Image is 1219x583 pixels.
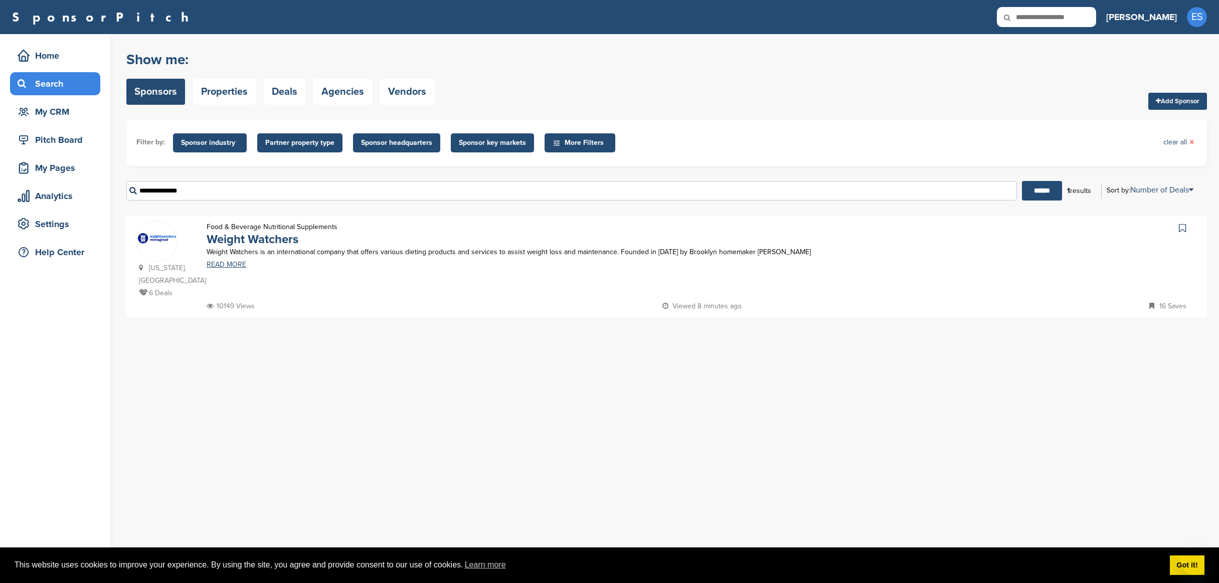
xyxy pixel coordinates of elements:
p: 16 Saves [1149,300,1186,312]
a: My CRM [10,100,100,123]
a: dismiss cookie message [1170,555,1204,575]
a: SponsorPitch [12,11,195,24]
span: Sponsor industry [181,137,239,148]
a: Analytics [10,184,100,208]
a: Help Center [10,241,100,264]
div: Analytics [15,187,100,205]
h3: [PERSON_NAME] [1106,10,1177,24]
a: [PERSON_NAME] [1106,6,1177,28]
a: My Pages [10,156,100,179]
a: Deals [264,79,305,105]
a: Home [10,44,100,67]
div: Sort by: [1107,186,1193,194]
p: 10149 Views [207,300,255,312]
p: Weight Watchers is an international company that offers various dieting products and services to ... [207,246,937,258]
h2: Show me: [126,51,434,69]
div: Pitch Board [15,131,100,149]
a: Sponsors [126,79,185,105]
li: Filter by: [136,137,165,148]
p: [US_STATE], [GEOGRAPHIC_DATA] [139,262,197,287]
span: × [1189,137,1194,148]
a: Settings [10,213,100,236]
b: 1 [1067,186,1070,195]
a: Properties [193,79,256,105]
div: My CRM [15,103,100,121]
a: Pitch Board [10,128,100,151]
p: Viewed 8 minutes ago [662,300,742,312]
div: My Pages [15,159,100,177]
span: Partner property type [265,137,334,148]
a: clear all× [1163,137,1194,148]
span: More Filters [553,137,610,148]
a: Search [10,72,100,95]
p: Food & Beverage Nutritional Supplements [207,221,337,233]
div: Settings [15,215,100,233]
div: Help Center [15,243,100,261]
span: This website uses cookies to improve your experience. By using the site, you agree and provide co... [15,557,1162,572]
a: Weight Watchers [207,232,298,247]
a: Agencies [313,79,372,105]
a: Add Sponsor [1148,93,1207,110]
a: learn more about cookies [463,557,507,572]
span: ES [1187,7,1207,27]
a: Vendors [380,79,434,105]
div: Search [15,75,100,93]
div: Home [15,47,100,65]
div: results [1062,182,1096,200]
a: Number of Deals [1130,185,1193,195]
p: 6 Deals [139,287,197,299]
iframe: Button to launch messaging window [1179,543,1211,575]
a: READ MORE [207,261,937,268]
a: Screen shot 2020 01 07 at 9.38.30 am [137,221,177,254]
img: Screen shot 2020 01 07 at 9.38.30 am [137,231,177,245]
span: Sponsor headquarters [361,137,432,148]
span: Sponsor key markets [459,137,526,148]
